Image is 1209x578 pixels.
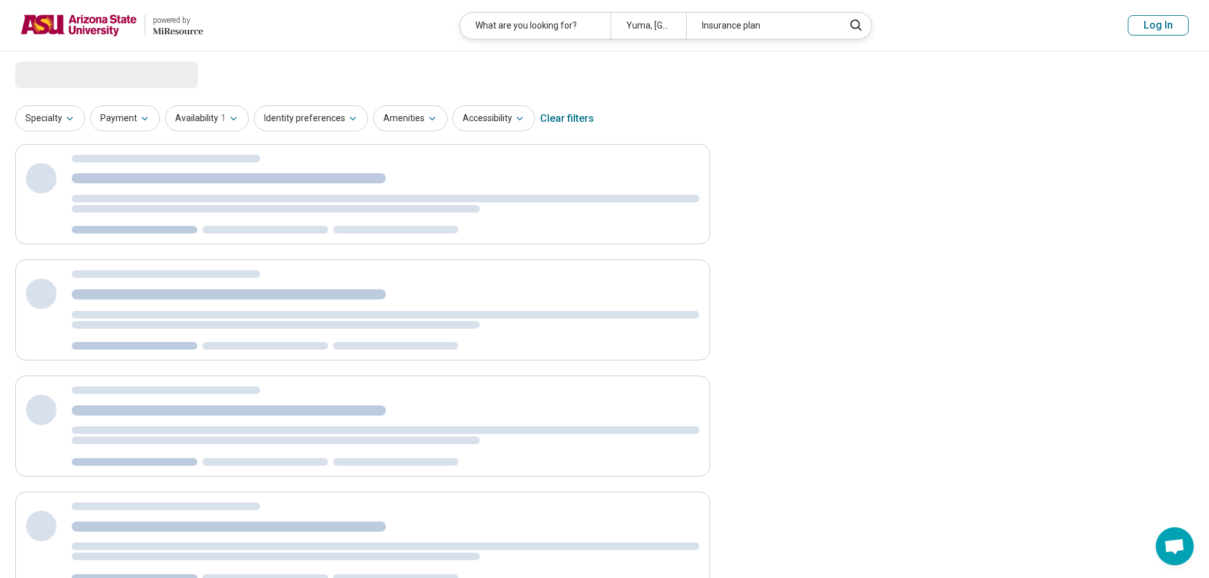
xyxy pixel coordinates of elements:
button: Payment [90,105,160,131]
span: Loading... [15,62,122,87]
button: Amenities [373,105,447,131]
div: What are you looking for? [460,13,611,39]
button: Log In [1128,15,1189,36]
span: 1 [221,112,226,125]
div: Open chat [1156,527,1194,565]
button: Specialty [15,105,85,131]
div: Insurance plan [686,13,836,39]
button: Availability1 [165,105,249,131]
img: Arizona State University [20,10,137,41]
div: Clear filters [540,103,594,134]
div: powered by [153,15,203,26]
button: Accessibility [453,105,535,131]
a: Arizona State Universitypowered by [20,10,203,41]
div: Yuma, [GEOGRAPHIC_DATA] [611,13,686,39]
button: Identity preferences [254,105,368,131]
